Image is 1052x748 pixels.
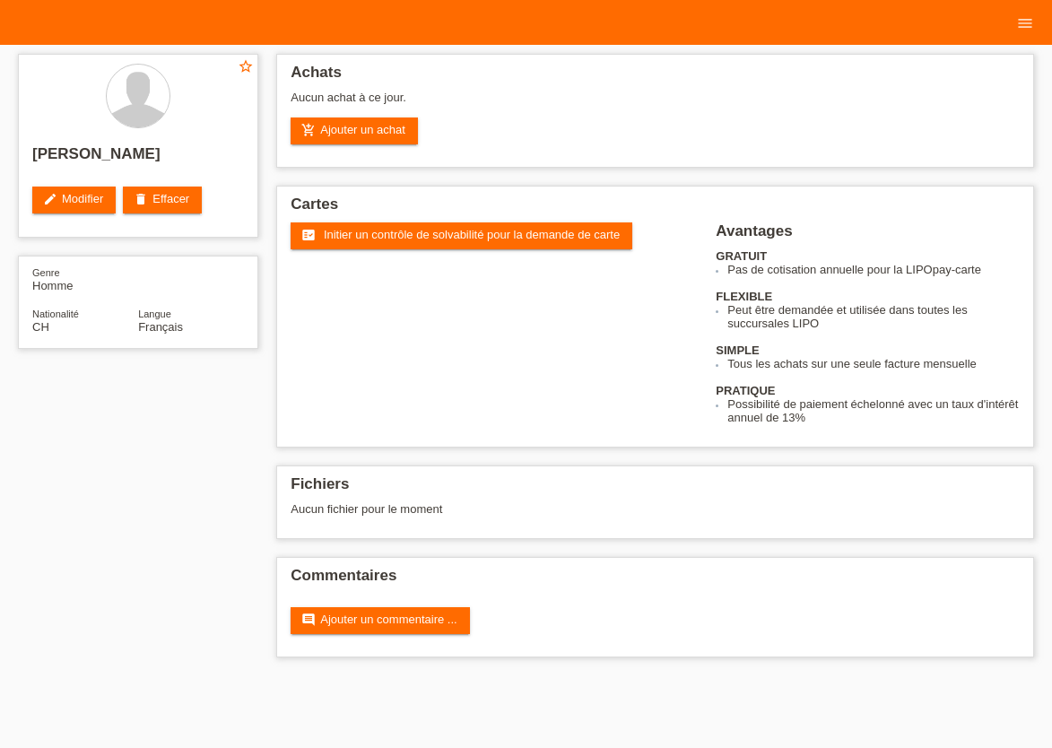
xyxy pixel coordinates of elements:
[291,64,1020,91] h2: Achats
[716,344,759,357] b: SIMPLE
[32,320,49,334] span: Suisse
[716,290,772,303] b: FLEXIBLE
[32,309,79,319] span: Nationalité
[138,320,183,334] span: Français
[716,384,775,397] b: PRATIQUE
[727,263,1020,276] li: Pas de cotisation annuelle pour la LIPOpay-carte
[727,303,1020,330] li: Peut être demandée et utilisée dans toutes les succursales LIPO
[138,309,171,319] span: Langue
[1016,14,1034,32] i: menu
[716,222,1020,249] h2: Avantages
[123,187,202,213] a: deleteEffacer
[291,502,815,516] div: Aucun fichier pour le moment
[32,145,244,172] h2: [PERSON_NAME]
[238,58,254,74] i: star_border
[301,613,316,627] i: comment
[291,222,632,249] a: fact_check Initier un contrôle de solvabilité pour la demande de carte
[291,196,1020,222] h2: Cartes
[238,58,254,77] a: star_border
[727,357,1020,370] li: Tous les achats sur une seule facture mensuelle
[301,123,316,137] i: add_shopping_cart
[291,475,1020,502] h2: Fichiers
[32,267,60,278] span: Genre
[291,91,1020,117] div: Aucun achat à ce jour.
[727,397,1020,424] li: Possibilité de paiement échelonné avec un taux d'intérêt annuel de 13%
[716,249,767,263] b: GRATUIT
[134,192,148,206] i: delete
[291,117,418,144] a: add_shopping_cartAjouter un achat
[1007,17,1043,28] a: menu
[32,265,138,292] div: Homme
[324,228,620,241] span: Initier un contrôle de solvabilité pour la demande de carte
[291,567,1020,594] h2: Commentaires
[43,192,57,206] i: edit
[291,607,469,634] a: commentAjouter un commentaire ...
[301,228,316,242] i: fact_check
[32,187,116,213] a: editModifier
